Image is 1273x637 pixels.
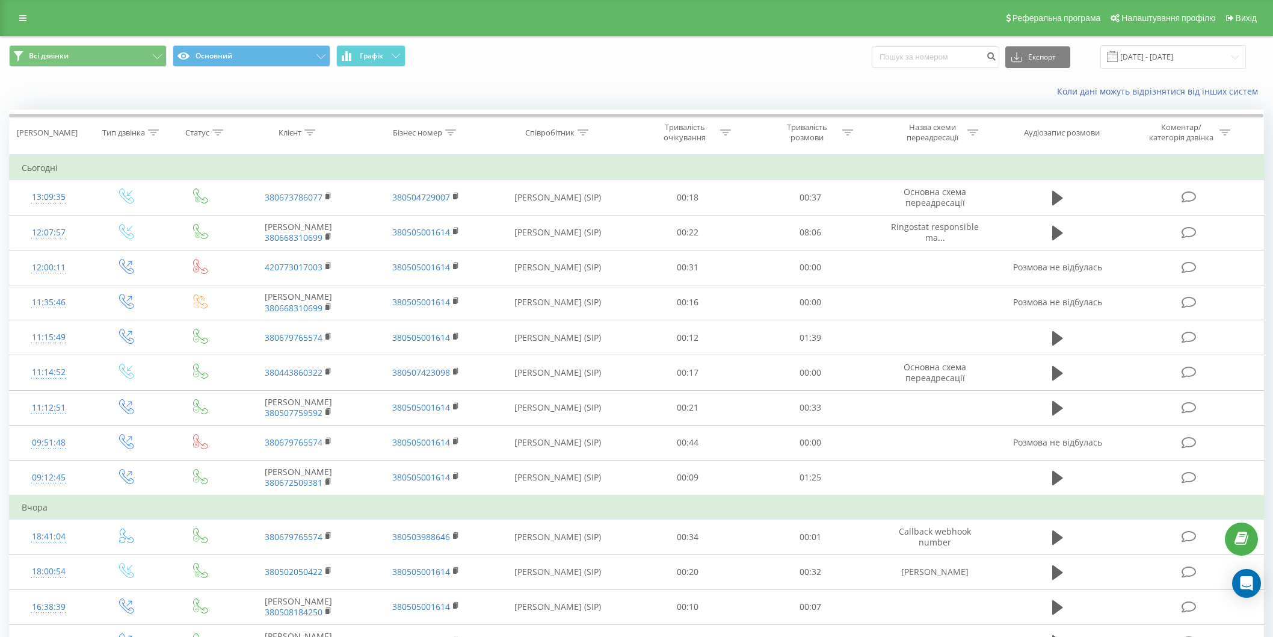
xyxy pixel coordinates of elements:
a: 380505001614 [392,437,450,448]
td: 00:00 [749,355,872,390]
a: 380505001614 [392,261,450,273]
div: Тривалість очікування [653,122,717,143]
span: Розмова не відбулась [1013,296,1102,308]
td: 00:33 [749,390,872,425]
div: Назва схеми переадресації [900,122,964,143]
a: 380503988646 [392,531,450,542]
td: 00:21 [626,390,749,425]
div: 12:07:57 [22,221,76,244]
a: 380507759592 [265,407,322,418]
td: [PERSON_NAME] [872,555,999,589]
td: [PERSON_NAME] [235,589,362,624]
a: 380668310699 [265,232,322,243]
td: 00:22 [626,215,749,250]
td: 00:01 [749,520,872,555]
div: [PERSON_NAME] [17,128,78,138]
div: 16:38:39 [22,595,76,619]
div: 12:00:11 [22,256,76,279]
td: [PERSON_NAME] (SIP) [489,555,626,589]
div: Тип дзвінка [102,128,145,138]
td: Сьогодні [10,156,1264,180]
div: 13:09:35 [22,185,76,209]
td: Вчора [10,496,1264,520]
td: 00:31 [626,250,749,285]
td: 00:18 [626,180,749,215]
td: [PERSON_NAME] (SIP) [489,285,626,320]
td: 00:17 [626,355,749,390]
div: Клієнт [279,128,301,138]
td: 00:00 [749,425,872,460]
td: [PERSON_NAME] (SIP) [489,425,626,460]
span: Графік [360,52,383,60]
a: 380507423098 [392,367,450,378]
td: [PERSON_NAME] (SIP) [489,320,626,355]
td: [PERSON_NAME] (SIP) [489,355,626,390]
td: [PERSON_NAME] [235,460,362,496]
a: 380505001614 [392,332,450,343]
div: 09:12:45 [22,466,76,489]
button: Основний [173,45,330,67]
td: 08:06 [749,215,872,250]
button: Експорт [1005,46,1070,68]
span: Розмова не відбулась [1013,261,1102,273]
a: 380679765574 [265,332,322,343]
td: [PERSON_NAME] (SIP) [489,589,626,624]
span: Налаштування профілю [1121,13,1215,23]
span: Ringostat responsible ma... [891,221,979,243]
td: 00:00 [749,285,872,320]
button: Всі дзвінки [9,45,167,67]
td: 00:09 [626,460,749,496]
a: 380443860322 [265,367,322,378]
td: [PERSON_NAME] [235,390,362,425]
div: Коментар/категорія дзвінка [1146,122,1216,143]
div: Аудіозапис розмови [1024,128,1100,138]
div: 11:35:46 [22,291,76,314]
td: 00:00 [749,250,872,285]
div: Тривалість розмови [775,122,839,143]
td: [PERSON_NAME] [235,215,362,250]
a: 380679765574 [265,531,322,542]
td: [PERSON_NAME] [235,285,362,320]
td: Основна схема переадресації [872,355,999,390]
td: 00:12 [626,320,749,355]
td: [PERSON_NAME] (SIP) [489,215,626,250]
td: Основна схема переадресації [872,180,999,215]
div: 11:15:49 [22,326,76,349]
div: 18:41:04 [22,525,76,548]
div: Статус [185,128,209,138]
a: 380505001614 [392,601,450,612]
td: [PERSON_NAME] (SIP) [489,520,626,555]
span: Розмова не відбулась [1013,437,1102,448]
td: 00:07 [749,589,872,624]
span: Всі дзвінки [29,51,69,61]
div: 11:14:52 [22,361,76,384]
a: Коли дані можуть відрізнятися вiд інших систем [1057,85,1264,97]
td: 00:20 [626,555,749,589]
td: [PERSON_NAME] (SIP) [489,460,626,496]
span: Вихід [1236,13,1257,23]
a: 380505001614 [392,226,450,238]
td: [PERSON_NAME] (SIP) [489,180,626,215]
a: 380673786077 [265,191,322,203]
td: 00:44 [626,425,749,460]
td: [PERSON_NAME] (SIP) [489,250,626,285]
a: 380505001614 [392,296,450,308]
div: Бізнес номер [393,128,442,138]
td: 01:25 [749,460,872,496]
div: Open Intercom Messenger [1232,569,1261,598]
td: 00:32 [749,555,872,589]
td: 00:16 [626,285,749,320]
a: 420773017003 [265,261,322,273]
td: 01:39 [749,320,872,355]
a: 380679765574 [265,437,322,448]
a: 380505001614 [392,471,450,483]
a: 380504729007 [392,191,450,203]
td: 00:10 [626,589,749,624]
a: 380502050422 [265,566,322,577]
a: 380668310699 [265,302,322,314]
input: Пошук за номером [872,46,999,68]
td: Callback webhook number [872,520,999,555]
div: 18:00:54 [22,560,76,583]
div: 11:12:51 [22,396,76,420]
div: 09:51:48 [22,431,76,455]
